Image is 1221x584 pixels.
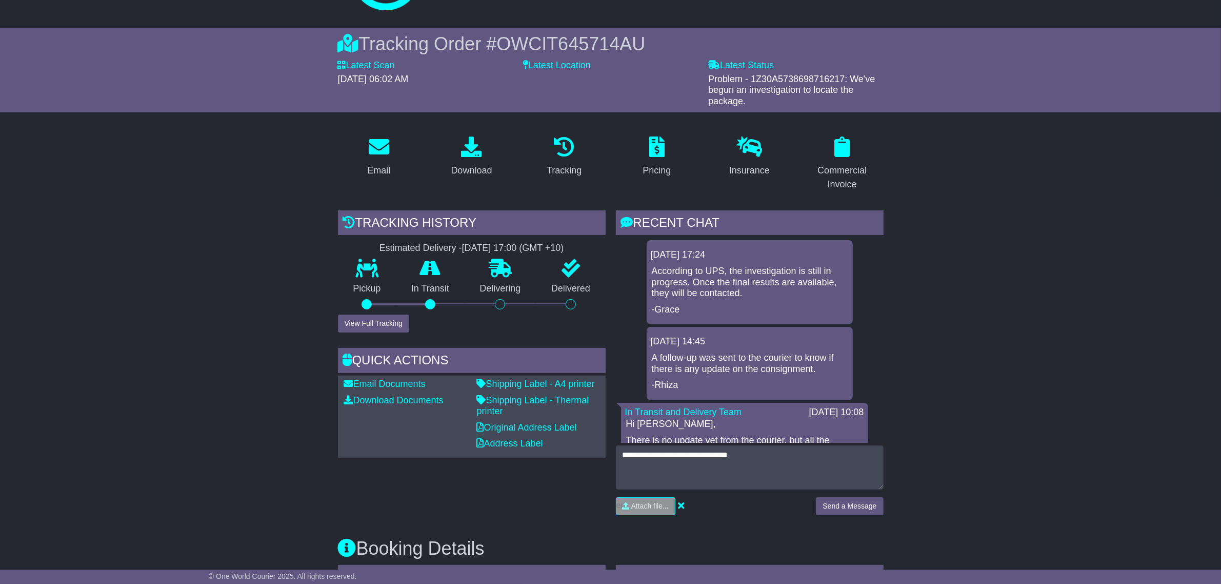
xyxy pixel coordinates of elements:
label: Latest Status [708,60,774,71]
a: Email Documents [344,379,426,389]
a: Email [361,133,397,181]
div: [DATE] 17:24 [651,249,849,261]
span: OWCIT645714AU [496,33,645,54]
div: Insurance [729,164,770,178]
button: Send a Message [816,497,883,515]
div: Download [451,164,492,178]
h3: Booking Details [338,538,884,559]
p: -Rhiza [652,380,848,391]
div: Commercial Invoice [808,164,877,191]
a: In Transit and Delivery Team [625,407,742,417]
div: Tracking [547,164,582,178]
div: [DATE] 14:45 [651,336,849,347]
span: Problem - 1Z30A5738698716217: We've begun an investigation to locate the package. [708,74,875,106]
div: Tracking history [338,210,606,238]
span: [DATE] 06:02 AM [338,74,409,84]
a: Tracking [540,133,588,181]
label: Latest Location [523,60,591,71]
p: In Transit [396,283,465,295]
a: Download Documents [344,395,444,405]
p: There is no update yet from the courier, but all the information that you just provided has been ... [626,435,863,469]
a: Insurance [723,133,776,181]
p: A follow-up was sent to the courier to know if there is any update on the consignment. [652,353,848,375]
a: Address Label [477,438,543,449]
div: [DATE] 10:08 [809,407,864,418]
div: Estimated Delivery - [338,243,606,254]
a: Shipping Label - A4 printer [477,379,595,389]
p: Delivered [536,283,606,295]
div: [DATE] 17:00 (GMT +10) [462,243,564,254]
a: Download [444,133,498,181]
label: Latest Scan [338,60,395,71]
a: Pricing [636,133,677,181]
div: RECENT CHAT [616,210,884,238]
a: Commercial Invoice [801,133,884,195]
p: Delivering [465,283,536,295]
p: Hi [PERSON_NAME], [626,419,863,430]
span: © One World Courier 2025. All rights reserved. [209,572,357,580]
p: -Grace [652,304,848,316]
div: Quick Actions [338,348,606,376]
p: According to UPS, the investigation is still in progress. Once the final results are available, t... [652,266,848,299]
div: Pricing [643,164,671,178]
div: Tracking Order # [338,33,884,55]
p: Pickup [338,283,396,295]
button: View Full Tracking [338,315,409,333]
a: Shipping Label - Thermal printer [477,395,589,417]
div: Email [367,164,390,178]
a: Original Address Label [477,422,577,433]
